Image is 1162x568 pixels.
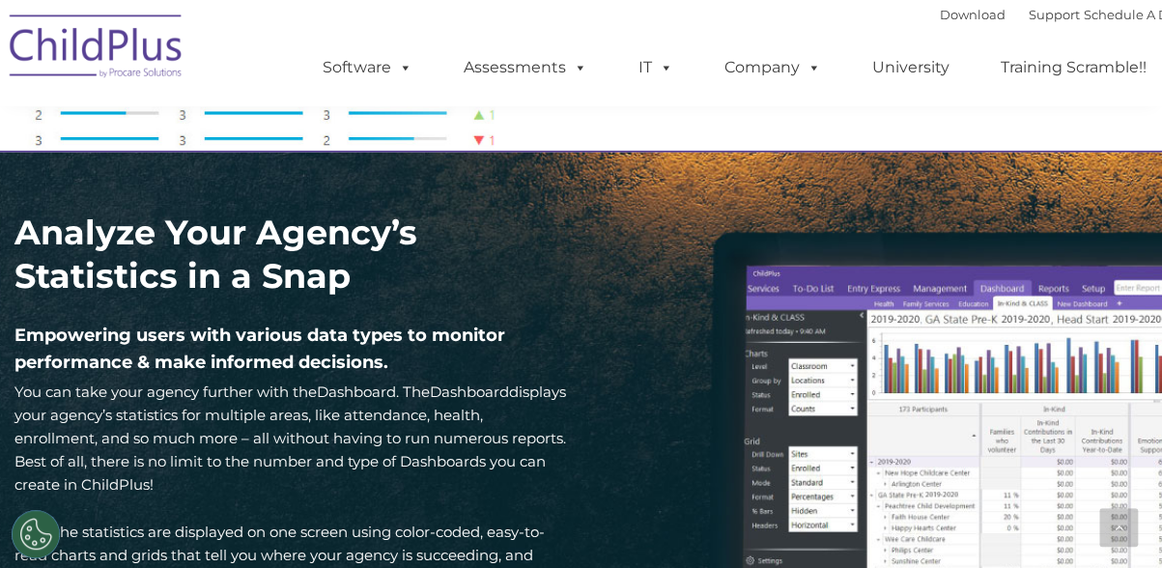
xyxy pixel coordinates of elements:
span: You can take your agency further with the . The displays your agency’s statistics for multiple ar... [14,383,566,494]
a: University [853,48,969,87]
button: Cookies Settings [12,510,60,558]
a: Download [940,7,1006,22]
span: Empowering users with various data types to monitor performance & make informed decisions. [14,325,505,373]
a: Software [303,48,432,87]
iframe: Chat Widget [1065,475,1162,568]
a: IT [619,48,693,87]
a: Assessments [444,48,607,87]
a: Support [1029,7,1080,22]
strong: Analyze Your Agency’s Statistics in a Snap [14,212,417,297]
a: Dashboard [317,383,396,401]
a: Company [705,48,840,87]
a: Dashboard [430,383,509,401]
